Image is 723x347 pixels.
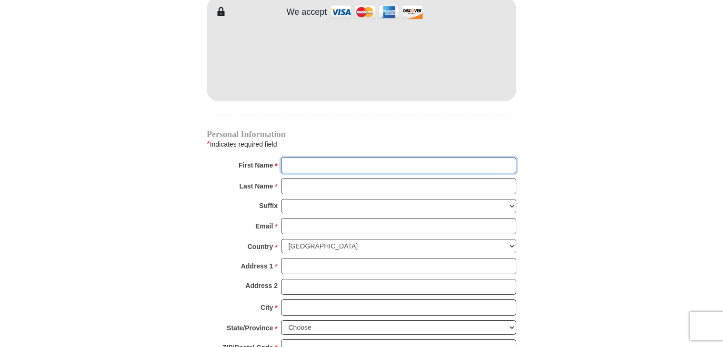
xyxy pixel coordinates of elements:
strong: Last Name [240,179,273,193]
strong: Address 2 [245,279,278,292]
strong: First Name [239,159,273,172]
div: Indicates required field [207,138,516,150]
strong: Address 1 [241,259,273,273]
strong: Country [248,240,273,253]
strong: Email [255,219,273,233]
h4: We accept [287,7,327,18]
strong: City [261,301,273,314]
strong: Suffix [259,199,278,212]
strong: State/Province [227,321,273,335]
h4: Personal Information [207,130,516,138]
img: credit cards accepted [329,2,424,22]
